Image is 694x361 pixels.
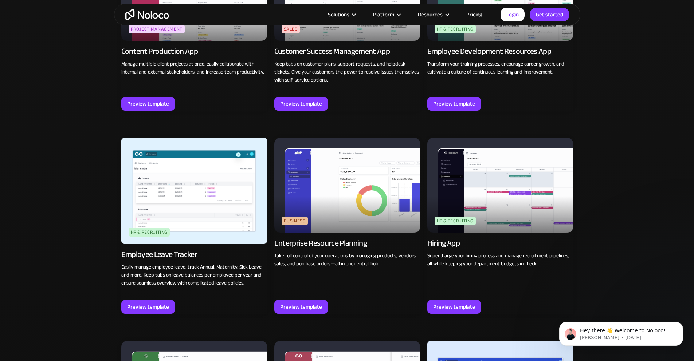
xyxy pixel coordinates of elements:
p: Easily manage employee leave, track Annual, Maternity, Sick Leave, and more. Keep tabs on leave b... [121,263,267,287]
div: Resources [418,10,443,19]
p: Supercharge your hiring process and manage recruitment pipelines, all while keeping your departme... [427,252,573,268]
div: Preview template [433,99,475,108]
div: Preview template [433,302,475,312]
a: HR & RecruitingEmployee Leave TrackerEasily manage employee leave, track Annual, Maternity, Sick ... [121,138,267,314]
p: Keep tabs on customer plans, support requests, and helpdesk tickets. Give your customers the powe... [274,60,420,84]
div: Employee Development Resources App [427,46,552,56]
div: Preview template [280,302,322,312]
p: Take full control of your operations by managing products, vendors, sales, and purchase orders—al... [274,252,420,268]
p: Manage multiple client projects at once, easily collaborate with internal and external stakeholde... [121,60,267,76]
iframe: Intercom notifications message [548,306,694,357]
a: Login [501,8,525,21]
a: Get started [530,8,569,21]
div: Customer Success Management App [274,46,390,56]
div: Solutions [319,10,364,19]
div: Preview template [127,302,169,312]
div: Content Production App [121,46,198,56]
p: Transform your training processes, encourage career growth, and cultivate a culture of continuous... [427,60,573,76]
div: Hiring App [427,238,460,248]
div: HR & Recruiting [435,217,476,225]
a: home [125,9,169,20]
div: Resources [409,10,457,19]
div: Preview template [280,99,322,108]
a: HR & RecruitingHiring AppSupercharge your hiring process and manage recruitment pipelines, all wh... [427,138,573,314]
div: Solutions [328,10,349,19]
a: Pricing [457,10,491,19]
a: BusinessEnterprise Resource PlanningTake full control of your operations by managing products, ve... [274,138,420,314]
div: Platform [364,10,409,19]
div: Employee Leave Tracker [121,249,197,259]
div: Platform [373,10,394,19]
div: Enterprise Resource Planning [274,238,367,248]
div: Preview template [127,99,169,108]
div: Business [282,217,308,225]
div: HR & Recruiting [129,228,170,237]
